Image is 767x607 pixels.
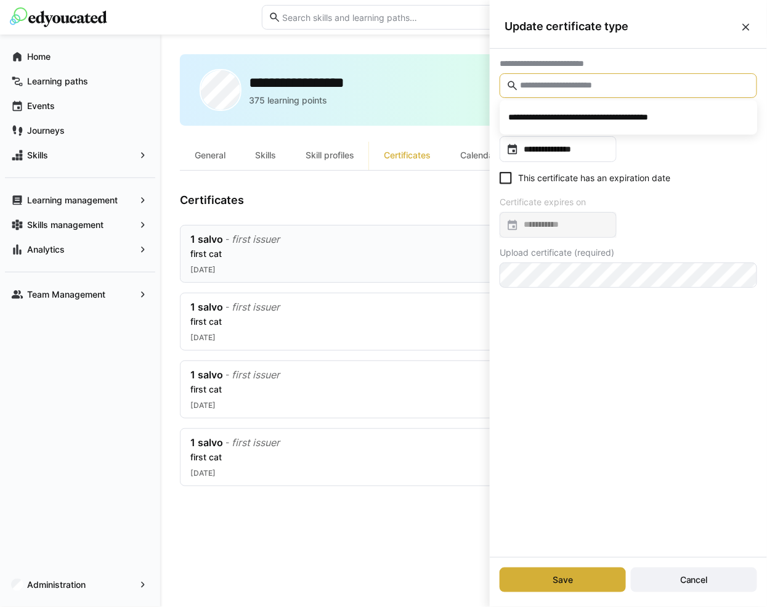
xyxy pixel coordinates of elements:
[225,369,229,381] div: -
[190,265,643,275] div: [DATE]
[500,248,614,258] span: Upload certificate (required)
[678,574,710,586] span: Cancel
[190,383,643,396] div: first cat
[500,568,626,592] button: Save
[500,172,670,184] eds-checkbox: This certificate has an expiration date
[505,20,740,33] span: Update certificate type
[190,333,643,343] div: [DATE]
[190,248,643,260] div: first cat
[180,141,240,170] div: General
[190,401,643,410] div: [DATE]
[190,369,223,381] div: 1 salvo
[445,141,511,170] div: Calendar
[240,141,291,170] div: Skills
[369,141,445,170] div: Certificates
[180,194,244,207] h3: Certificates
[225,436,229,449] div: -
[190,301,223,313] div: 1 salvo
[232,436,280,449] div: first issuer
[500,197,586,207] span: Certificate expires on
[551,574,575,586] span: Save
[232,301,280,313] div: first issuer
[190,436,223,449] div: 1 salvo
[631,568,757,592] button: Cancel
[190,233,223,245] div: 1 salvo
[249,94,327,107] p: 375 learning points
[225,301,229,313] div: -
[225,233,229,245] div: -
[190,316,643,328] div: first cat
[232,369,280,381] div: first issuer
[291,141,369,170] div: Skill profiles
[281,12,498,23] input: Search skills and learning paths…
[190,468,643,478] div: [DATE]
[190,451,643,463] div: first cat
[232,233,280,245] div: first issuer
